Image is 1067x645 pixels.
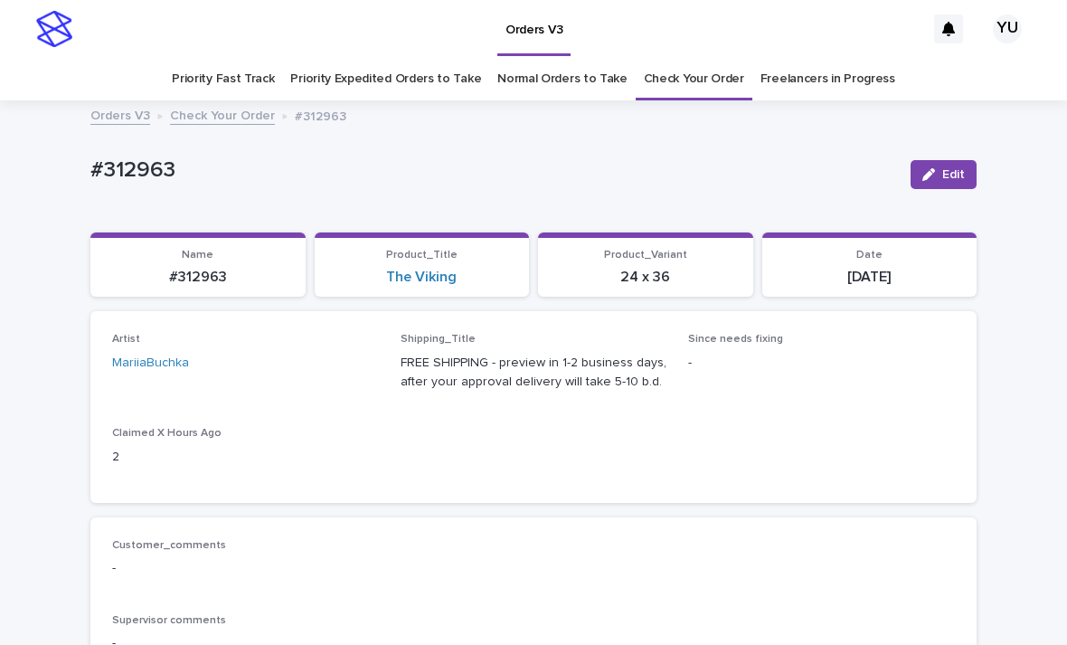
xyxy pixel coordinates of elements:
button: Edit [911,160,977,189]
p: [DATE] [773,269,967,286]
a: Freelancers in Progress [760,58,895,100]
p: #312963 [295,105,346,125]
a: Check Your Order [170,104,275,125]
span: Product_Variant [604,250,687,261]
a: MariiaBuchka [112,354,189,373]
p: - [688,354,955,373]
p: #312963 [101,269,295,286]
a: Check Your Order [644,58,744,100]
p: 2 [112,448,379,467]
span: Artist [112,334,140,345]
p: 24 x 36 [549,269,742,286]
div: YU [993,14,1022,43]
span: Since needs fixing [688,334,783,345]
span: Claimed X Hours Ago [112,428,222,439]
a: Normal Orders to Take [497,58,628,100]
span: Shipping_Title [401,334,476,345]
a: Orders V3 [90,104,150,125]
a: Priority Expedited Orders to Take [290,58,481,100]
a: The Viking [386,269,457,286]
span: Date [856,250,883,261]
p: #312963 [90,157,896,184]
p: - [112,559,955,578]
span: Product_Title [386,250,458,261]
span: Edit [942,168,965,181]
a: Priority Fast Track [172,58,274,100]
img: stacker-logo-s-only.png [36,11,72,47]
span: Name [182,250,213,261]
span: Supervisor comments [112,615,226,626]
span: Customer_comments [112,540,226,551]
p: FREE SHIPPING - preview in 1-2 business days, after your approval delivery will take 5-10 b.d. [401,354,667,392]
